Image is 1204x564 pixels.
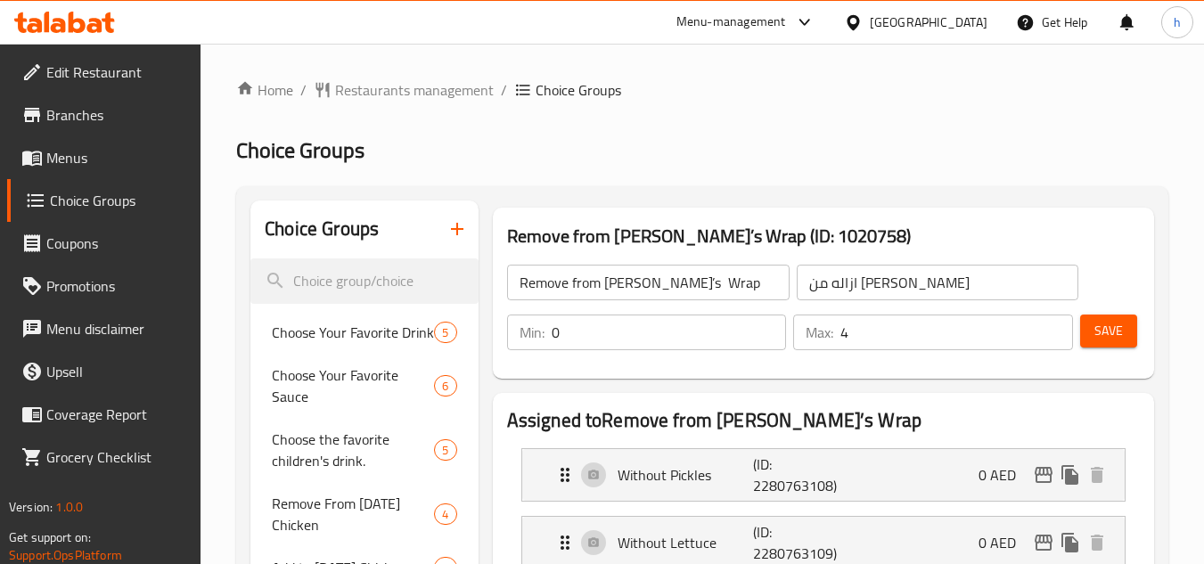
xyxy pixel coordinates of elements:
[676,12,786,33] div: Menu-management
[1084,462,1110,488] button: delete
[265,216,379,242] h2: Choice Groups
[236,79,1168,101] nav: breadcrumb
[434,322,456,343] div: Choices
[1030,529,1057,556] button: edit
[9,526,91,549] span: Get support on:
[7,393,201,436] a: Coverage Report
[7,265,201,307] a: Promotions
[335,79,494,101] span: Restaurants management
[250,258,478,304] input: search
[434,439,456,461] div: Choices
[1030,462,1057,488] button: edit
[250,418,478,482] div: Choose the favorite children's drink.5
[7,350,201,393] a: Upsell
[501,79,507,101] li: /
[1084,529,1110,556] button: delete
[536,79,621,101] span: Choice Groups
[435,378,455,395] span: 6
[979,532,1030,553] p: 0 AED
[272,322,434,343] span: Choose Your Favorite Drink
[46,61,187,83] span: Edit Restaurant
[50,190,187,211] span: Choice Groups
[236,79,293,101] a: Home
[435,442,455,459] span: 5
[46,147,187,168] span: Menus
[7,307,201,350] a: Menu disclaimer
[1057,529,1084,556] button: duplicate
[7,94,201,136] a: Branches
[618,464,754,486] p: Without Pickles
[7,179,201,222] a: Choice Groups
[1057,462,1084,488] button: duplicate
[434,503,456,525] div: Choices
[272,493,434,535] span: Remove From [DATE] Chicken
[435,324,455,341] span: 5
[46,404,187,425] span: Coverage Report
[250,354,478,418] div: Choose Your Favorite Sauce6
[9,495,53,519] span: Version:
[46,318,187,339] span: Menu disclaimer
[507,222,1140,250] h3: Remove from [PERSON_NAME]’s Wrap (ID: 1020758)
[7,436,201,478] a: Grocery Checklist
[250,482,478,546] div: Remove From [DATE] Chicken4
[7,51,201,94] a: Edit Restaurant
[272,364,434,407] span: Choose Your Favorite Sauce
[753,454,844,496] p: (ID: 2280763108)
[55,495,83,519] span: 1.0.0
[46,275,187,297] span: Promotions
[300,79,307,101] li: /
[272,429,434,471] span: Choose the favorite children's drink.
[435,506,455,523] span: 4
[507,407,1140,434] h2: Assigned to Remove from [PERSON_NAME]’s Wrap
[870,12,987,32] div: [GEOGRAPHIC_DATA]
[618,532,754,553] p: Without Lettuce
[1174,12,1181,32] span: h
[7,222,201,265] a: Coupons
[1094,320,1123,342] span: Save
[1080,315,1137,347] button: Save
[520,322,545,343] p: Min:
[236,130,364,170] span: Choice Groups
[46,446,187,468] span: Grocery Checklist
[979,464,1030,486] p: 0 AED
[46,104,187,126] span: Branches
[507,441,1140,509] li: Expand
[250,311,478,354] div: Choose Your Favorite Drink5
[46,361,187,382] span: Upsell
[522,449,1125,501] div: Expand
[7,136,201,179] a: Menus
[753,521,844,564] p: (ID: 2280763109)
[314,79,494,101] a: Restaurants management
[806,322,833,343] p: Max:
[46,233,187,254] span: Coupons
